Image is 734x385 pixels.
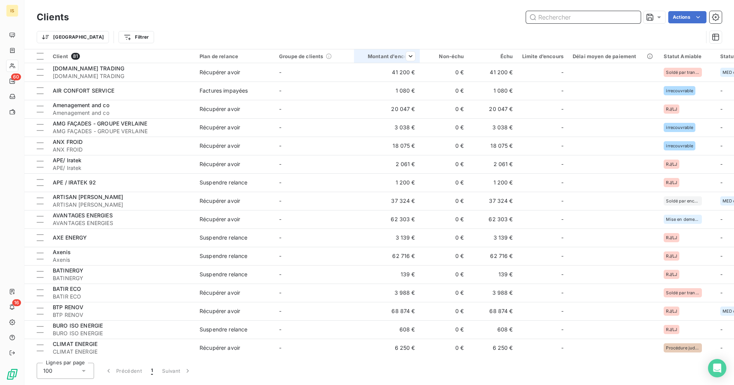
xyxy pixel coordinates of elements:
h3: Clients [37,10,69,24]
span: - [720,234,723,241]
input: Rechercher [526,11,641,23]
span: - [279,161,281,167]
span: AMG FAÇADES - GROUPE VERLAINE [53,127,190,135]
span: - [561,142,563,150]
td: 2 061 € [469,155,518,173]
img: Logo LeanPay [6,368,18,380]
span: 81 [71,53,80,60]
span: RJ/LJ [666,254,677,258]
div: Récupérer avoir [200,197,240,205]
span: - [561,234,563,241]
span: BURO ISO ENERGIE [53,322,103,329]
span: - [561,87,563,95]
span: - [561,105,563,113]
span: RJ/LJ [666,180,677,185]
span: - [720,106,723,112]
span: - [720,326,723,333]
span: 1 [151,367,153,375]
td: 608 € [469,320,518,339]
span: - [561,124,563,131]
span: - [561,215,563,223]
td: 0 € [420,228,469,247]
span: BATIR ECO [53,293,190,300]
td: 2 061 € [354,155,420,173]
td: 0 € [420,265,469,284]
td: 0 € [420,82,469,100]
button: Filtrer [119,31,154,43]
span: ARTISAN [PERSON_NAME] [53,194,123,200]
span: irrecouvrable [666,144,693,148]
span: AXE ENERGY [53,234,87,241]
span: - [279,106,281,112]
span: - [720,271,723,277]
span: - [561,307,563,315]
button: Suivant [158,363,196,379]
span: RJ/LJ [666,309,677,313]
span: CLIMAT ENERGIE [53,341,97,347]
td: 0 € [420,173,469,192]
span: APE / IRATEK 92 [53,179,96,186]
span: - [561,179,563,186]
span: - [720,124,723,131]
div: Suspendre relance [200,326,248,333]
span: - [720,289,723,296]
td: 0 € [420,247,469,265]
td: 0 € [420,192,469,210]
span: BTP RENOV [53,304,83,310]
td: 68 874 € [354,302,420,320]
td: 3 988 € [469,284,518,302]
span: - [279,326,281,333]
span: BATINERGY [53,274,190,282]
span: - [720,216,723,222]
div: Récupérer avoir [200,105,240,113]
td: 3 038 € [469,118,518,137]
span: Soldé par transaction [666,70,700,75]
span: - [561,344,563,352]
span: CLIMAT ENERGIE [53,348,190,356]
td: 0 € [420,339,469,357]
td: 0 € [420,320,469,339]
span: - [279,87,281,94]
span: - [561,252,563,260]
span: - [561,69,563,76]
span: - [720,179,723,186]
td: 139 € [354,265,420,284]
span: - [561,326,563,333]
span: Axenis [53,249,71,255]
span: RJ/LJ [666,327,677,332]
td: 62 303 € [469,210,518,228]
span: - [720,253,723,259]
span: - [561,289,563,297]
td: 37 324 € [469,192,518,210]
span: BTP RENOV [53,311,190,319]
span: - [279,142,281,149]
span: - [720,87,723,94]
div: Suspendre relance [200,234,248,241]
span: AMG FAÇADES - GROUPE VERLAINE [53,120,147,127]
td: 1 080 € [469,82,518,100]
span: - [561,160,563,168]
span: Amenagement and co [53,102,109,108]
span: - [279,197,281,204]
span: - [279,344,281,351]
div: Récupérer avoir [200,142,240,150]
td: 1 200 € [354,173,420,192]
span: - [561,197,563,205]
td: 0 € [420,284,469,302]
td: 0 € [420,302,469,320]
span: Procédure judiciaire [666,346,700,350]
span: [DOMAIN_NAME] TRADING [53,72,190,80]
div: Suspendre relance [200,179,248,186]
td: 0 € [420,118,469,137]
td: 41 200 € [469,63,518,82]
span: BURO ISO ENERGIE [53,330,190,337]
div: Échu [473,53,513,59]
button: [GEOGRAPHIC_DATA] [37,31,109,43]
td: 62 303 € [354,210,420,228]
span: APE/ Iratek [53,157,82,163]
td: 1 080 € [354,82,420,100]
td: 0 € [420,210,469,228]
span: - [720,161,723,167]
button: 1 [146,363,158,379]
span: AVANTAGES ENERGIES [53,212,113,219]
